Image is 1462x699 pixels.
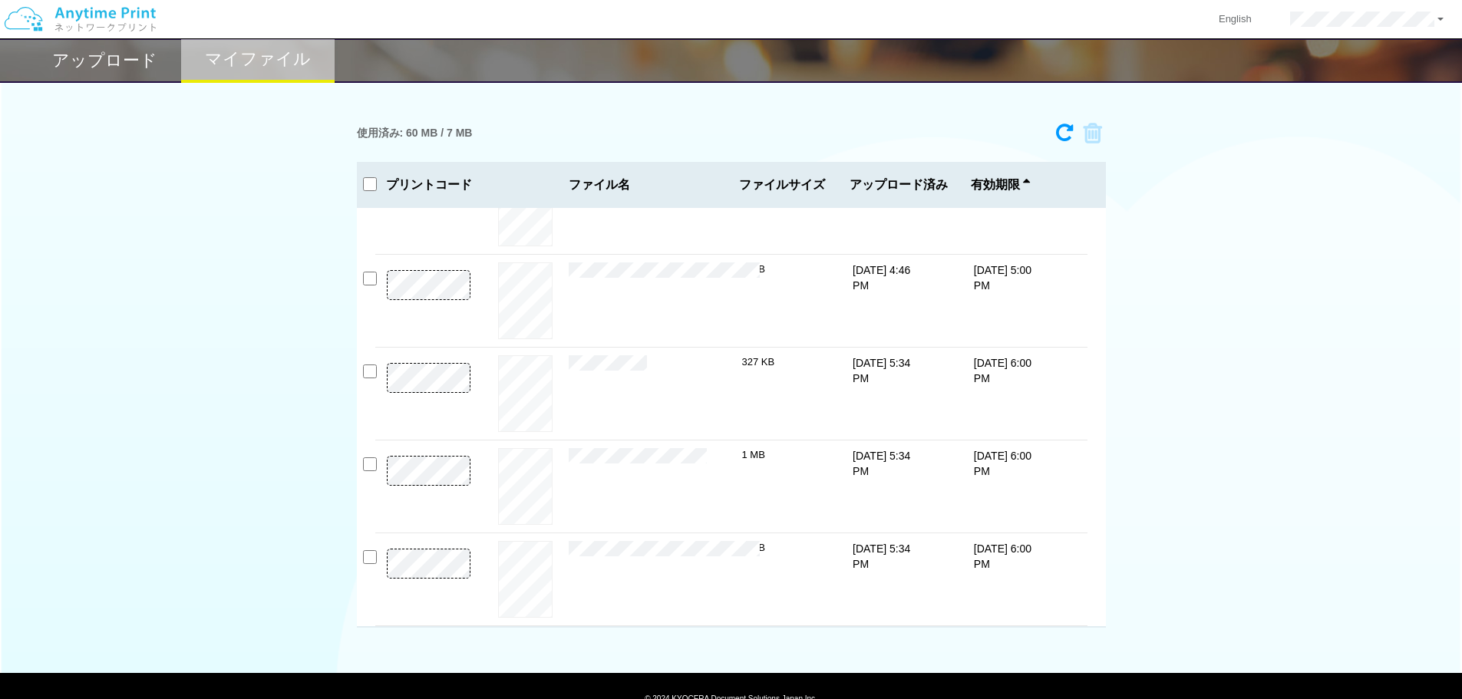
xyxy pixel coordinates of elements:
span: ファイルサイズ [739,178,827,192]
span: ファイル名 [569,178,733,192]
p: [DATE] 5:00 PM [974,262,1032,293]
span: 有効期限 [971,178,1030,192]
span: 327 KB [742,356,775,368]
p: [DATE] 5:34 PM [853,541,911,572]
span: アップロード済み [850,178,948,192]
p: [DATE] 6:00 PM [974,448,1032,479]
p: [DATE] 6:00 PM [974,355,1032,386]
h2: マイファイル [205,50,311,68]
h3: プリントコード [375,178,483,192]
p: [DATE] 5:34 PM [853,355,911,386]
p: [DATE] 5:34 PM [853,448,911,479]
p: [DATE] 6:00 PM [974,541,1032,572]
span: 1 MB [742,449,765,460]
h2: アップロード [52,51,157,70]
h3: 使用済み: 60 MB / 7 MB [357,127,473,139]
p: [DATE] 4:46 PM [853,262,911,293]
